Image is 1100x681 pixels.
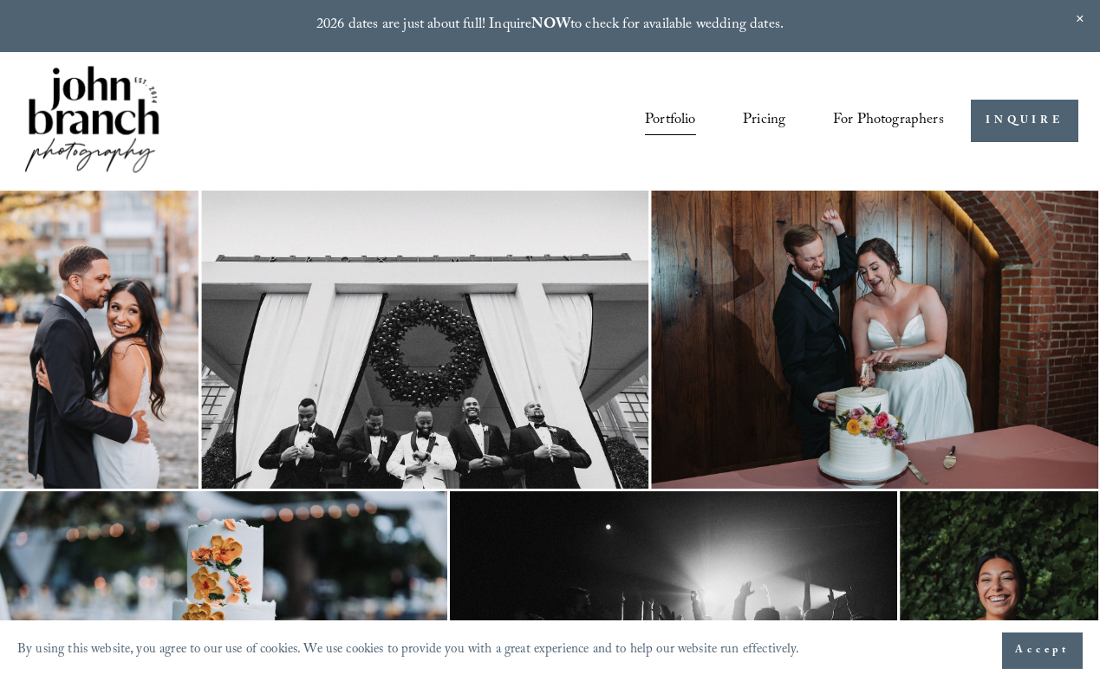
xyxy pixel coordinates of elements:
img: Group of men in tuxedos standing under a large wreath on a building's entrance. [201,191,648,489]
button: Accept [1002,632,1083,669]
img: A couple is playfully cutting their wedding cake. The bride is wearing a white strapless gown, an... [651,191,1098,489]
a: folder dropdown [833,106,944,137]
p: By using this website, you agree to our use of cookies. We use cookies to provide you with a grea... [17,638,800,664]
a: Portfolio [645,106,696,137]
a: INQUIRE [971,100,1077,142]
span: For Photographers [833,107,944,135]
span: Accept [1015,642,1070,659]
a: Pricing [743,106,785,137]
img: John Branch IV Photography [22,62,162,179]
